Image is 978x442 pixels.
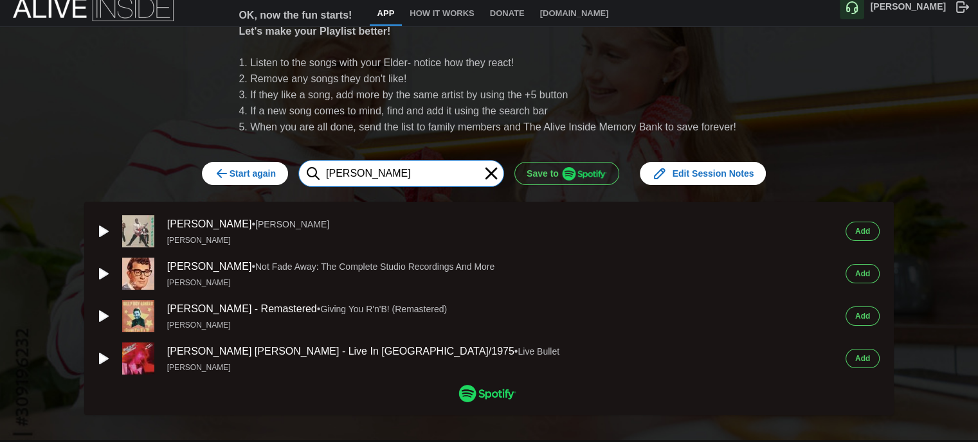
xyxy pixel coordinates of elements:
span: • [317,303,321,314]
span: Add [855,349,870,367]
button: Start again [202,162,288,185]
img: album cover [122,215,154,247]
img: Spotify_Logo_RGB_Green.9ff49e53.png [458,385,516,402]
button: Save to [514,162,619,185]
img: album cover [122,258,154,290]
a: [PERSON_NAME] [255,218,329,229]
span: If they like a song, add more by the same artist by using the +5 button [250,87,568,103]
b: OK, now the fun starts! Let's make your Playlist better! [239,10,390,37]
a: [PERSON_NAME] [167,362,285,374]
span: Listen to the songs with your Elder- notice how they react! [250,55,514,71]
span: Remove any songs they don't like! [250,71,406,87]
a: Giving You R'n'B! (Remastered) [320,303,447,314]
div: [PERSON_NAME] [167,234,352,247]
button: Edit Session Notes [640,162,766,185]
span: • [251,261,255,272]
img: Spotify_Logo_RGB_Green.9ff49e53.png [562,167,607,181]
a: [PERSON_NAME] [167,218,252,229]
a: [PERSON_NAME] - Remastered [167,303,317,314]
span: Save to [527,163,607,184]
input: Search for a song [298,160,504,187]
span: Giving You R'n'B! (Remastered) [320,304,447,314]
span: Start again [214,163,276,184]
button: Add [846,349,880,368]
span: Add [855,222,870,240]
span: Not Fade Away: The Complete Studio Recordings And More [255,261,494,272]
span: When you are all done, send the list to family members and The Alive Inside Memory Bank to save f... [250,119,736,136]
a: [PERSON_NAME] [167,261,252,272]
span: Add [855,265,870,283]
span: Edit Session Notes [652,163,754,184]
span: If a new song comes to mind, find and add it using the search bar [250,103,548,119]
span: • [251,218,255,229]
a: Not Fade Away: The Complete Studio Recordings And More [255,261,494,272]
div: [PERSON_NAME] [167,277,352,289]
button: Add [846,264,880,283]
span: Add [855,307,870,325]
button: Add [846,306,880,326]
a: [PERSON_NAME] [167,234,222,247]
button: Add [846,222,880,241]
img: album cover [122,300,154,332]
img: album cover [122,342,154,375]
div: [PERSON_NAME] [167,319,352,331]
span: • [514,346,518,357]
a: [PERSON_NAME] [167,277,266,289]
a: [PERSON_NAME] [PERSON_NAME] - Live In [GEOGRAPHIC_DATA]/1975 [167,346,514,357]
div: [PERSON_NAME] [167,362,352,374]
a: Live Bullet [518,346,559,357]
a: [PERSON_NAME] [167,319,251,331]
